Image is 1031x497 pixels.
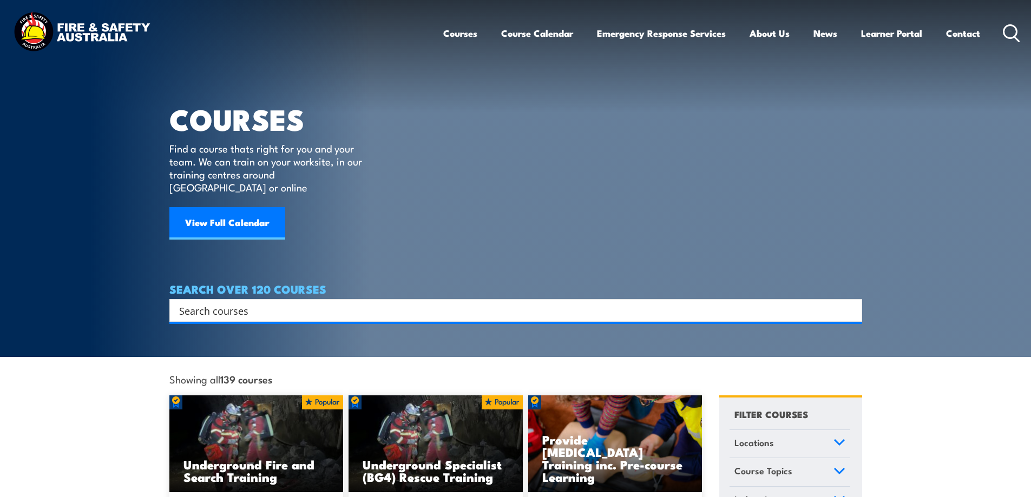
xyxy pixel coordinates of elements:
a: Courses [443,19,477,48]
a: Underground Fire and Search Training [169,395,344,493]
span: Course Topics [734,463,792,478]
h3: Underground Specialist (BG4) Rescue Training [363,458,509,483]
h4: FILTER COURSES [734,407,808,421]
a: Contact [946,19,980,48]
form: Search form [181,303,840,318]
span: Locations [734,435,774,450]
a: Learner Portal [861,19,922,48]
a: Provide [MEDICAL_DATA] Training inc. Pre-course Learning [528,395,702,493]
h3: Provide [MEDICAL_DATA] Training inc. Pre-course Learning [542,433,688,483]
span: Showing all [169,373,272,385]
p: Find a course thats right for you and your team. We can train on your worksite, in our training c... [169,142,367,194]
a: Course Topics [730,458,850,486]
a: News [813,19,837,48]
img: Underground mine rescue [349,395,523,493]
img: Low Voltage Rescue and Provide CPR [528,395,702,493]
h3: Underground Fire and Search Training [183,458,330,483]
img: Underground mine rescue [169,395,344,493]
h1: COURSES [169,106,378,131]
a: Course Calendar [501,19,573,48]
a: Emergency Response Services [597,19,726,48]
a: Underground Specialist (BG4) Rescue Training [349,395,523,493]
a: About Us [750,19,790,48]
a: Locations [730,430,850,458]
input: Search input [179,302,838,319]
h4: SEARCH OVER 120 COURSES [169,283,862,295]
button: Search magnifier button [843,303,858,318]
a: View Full Calendar [169,207,285,240]
strong: 139 courses [220,372,272,386]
